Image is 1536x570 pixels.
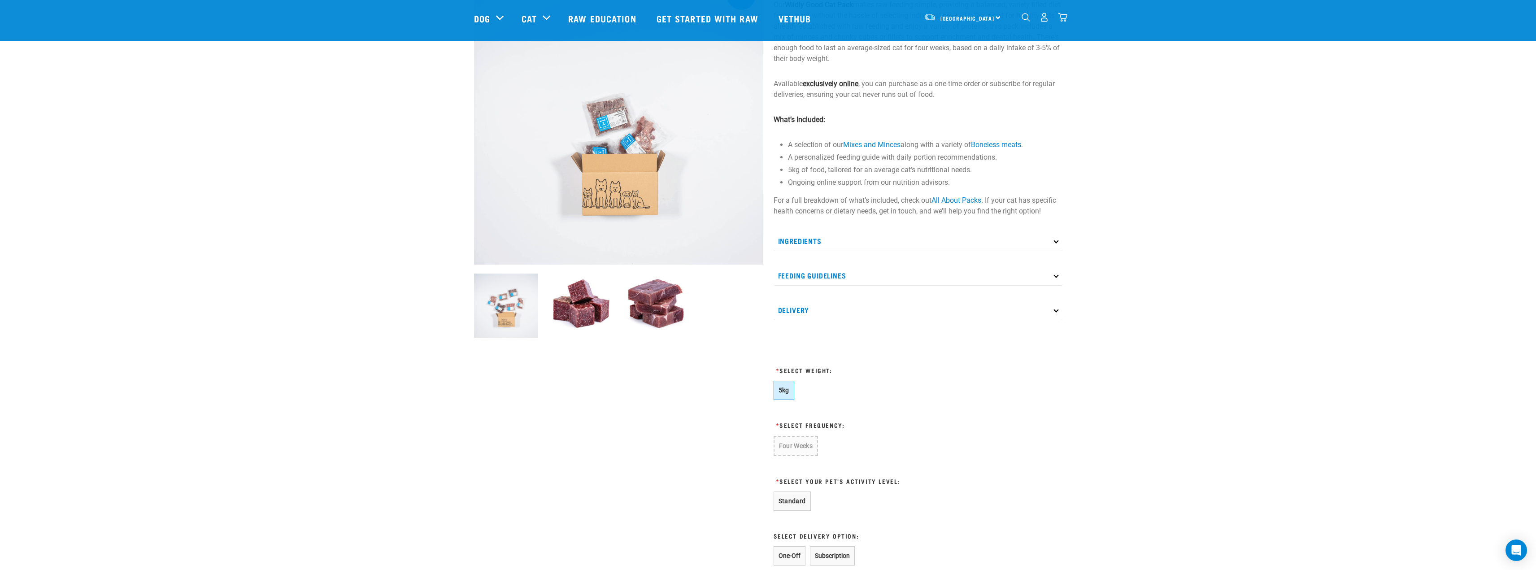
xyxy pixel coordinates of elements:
[774,492,811,511] button: Standard
[624,274,688,338] img: 1164 Wallaby Fillets 01
[774,532,975,539] h3: Select Delivery Option:
[774,478,975,484] h3: Select Your Pet's Activity Level:
[549,274,613,338] img: Whole Minced Rabbit Cubes 01
[940,17,995,20] span: [GEOGRAPHIC_DATA]
[774,422,975,428] h3: Select Frequency:
[843,140,901,149] a: Mixes and Minces
[788,165,1062,175] li: 5kg of food, tailored for an average cat’s nutritional needs.
[774,78,1062,100] p: Available , you can purchase as a one-time order or subscribe for regular deliveries, ensuring yo...
[1040,13,1049,22] img: user.png
[803,79,858,88] strong: exclusively online
[924,13,936,21] img: van-moving.png
[1058,13,1067,22] img: home-icon@2x.png
[774,546,805,566] button: One-Off
[971,140,1021,149] a: Boneless meats
[788,177,1062,188] li: Ongoing online support from our nutrition advisors.
[774,231,1062,251] p: Ingredients
[774,115,825,124] strong: What’s Included:
[931,196,981,205] a: All About Packs
[648,0,770,36] a: Get started with Raw
[779,387,789,394] span: 5kg
[788,152,1062,163] li: A personalized feeding guide with daily portion recommendations.
[788,139,1062,150] li: A selection of our along with a variety of .
[1022,13,1030,22] img: home-icon-1@2x.png
[774,381,794,400] button: 5kg
[474,274,538,338] img: Cat 0 2sec
[559,0,647,36] a: Raw Education
[774,367,975,374] h3: Select Weight:
[522,12,537,25] a: Cat
[774,436,818,456] button: Four Weeks
[774,300,1062,320] p: Delivery
[774,265,1062,286] p: Feeding Guidelines
[770,0,822,36] a: Vethub
[474,12,490,25] a: Dog
[774,195,1062,217] p: For a full breakdown of what’s included, check out . If your cat has specific health concerns or ...
[1506,540,1527,561] div: Open Intercom Messenger
[810,546,855,566] button: Subscription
